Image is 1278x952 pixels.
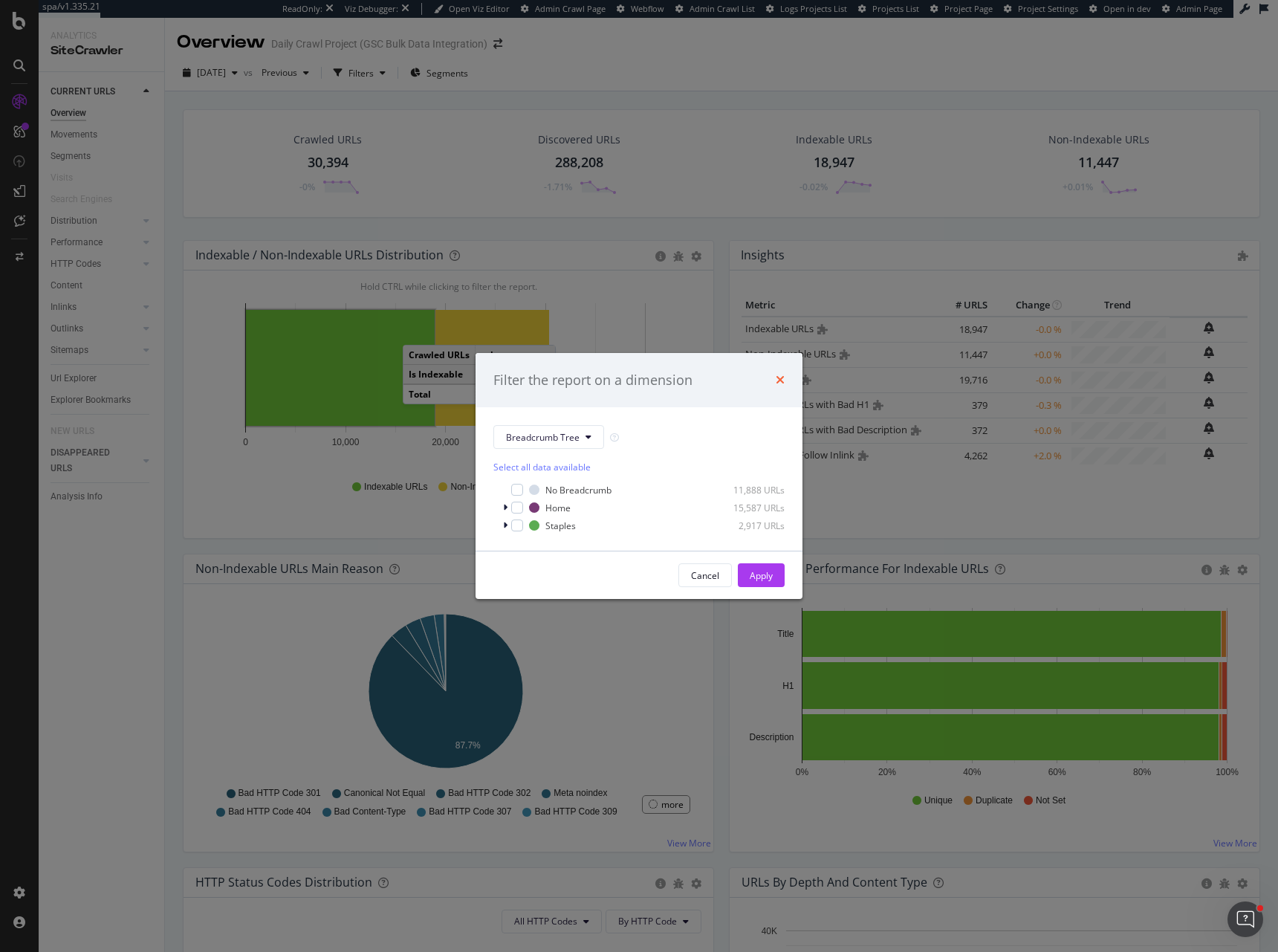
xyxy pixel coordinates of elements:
[712,484,785,496] div: 11,888 URLs
[712,519,785,532] div: 2,917 URLs
[712,502,785,514] div: 15,587 URLs
[506,431,580,444] span: Breadcrumb Tree
[545,519,576,532] div: Staples
[678,563,732,587] button: Cancel
[493,425,604,449] button: Breadcrumb Tree
[493,371,692,390] div: Filter the report on a dimension
[493,461,785,473] div: Select all data available
[476,353,802,600] div: modal
[691,569,719,582] div: Cancel
[545,484,612,496] div: No Breadcrumb
[776,371,785,390] div: times
[750,569,773,582] div: Apply
[738,563,785,587] button: Apply
[545,502,571,514] div: Home
[1227,901,1263,937] iframe: Intercom live chat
